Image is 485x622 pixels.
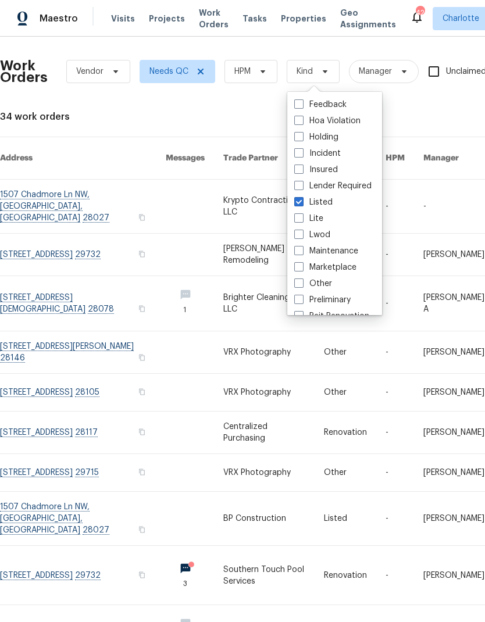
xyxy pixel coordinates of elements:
[294,180,372,192] label: Lender Required
[214,412,314,454] td: Centralized Purchasing
[137,387,147,397] button: Copy Address
[294,245,358,257] label: Maintenance
[376,412,414,454] td: -
[214,137,314,180] th: Trade Partner
[315,374,376,412] td: Other
[294,115,361,127] label: Hoa Violation
[214,331,314,374] td: VRX Photography
[234,66,251,77] span: HPM
[294,278,332,289] label: Other
[243,15,267,23] span: Tasks
[297,66,313,77] span: Kind
[137,524,147,535] button: Copy Address
[214,546,314,605] td: Southern Touch Pool Services
[137,212,147,223] button: Copy Address
[315,454,376,492] td: Other
[376,454,414,492] td: -
[76,66,104,77] span: Vendor
[214,234,314,276] td: [PERSON_NAME] Remodeling
[137,570,147,580] button: Copy Address
[315,492,376,546] td: Listed
[376,546,414,605] td: -
[137,467,147,477] button: Copy Address
[137,303,147,314] button: Copy Address
[315,412,376,454] td: Renovation
[315,546,376,605] td: Renovation
[376,234,414,276] td: -
[294,294,351,306] label: Preliminary
[294,196,333,208] label: Listed
[111,13,135,24] span: Visits
[294,229,330,241] label: Lwod
[443,13,479,24] span: Charlotte
[294,148,341,159] label: Incident
[340,7,396,30] span: Geo Assignments
[359,66,392,77] span: Manager
[214,454,314,492] td: VRX Photography
[294,99,347,110] label: Feedback
[294,213,323,224] label: Lite
[40,13,78,24] span: Maestro
[294,262,356,273] label: Marketplace
[214,276,314,331] td: Brighter Cleaning, LLC
[214,374,314,412] td: VRX Photography
[281,13,326,24] span: Properties
[376,331,414,374] td: -
[137,249,147,259] button: Copy Address
[156,137,214,180] th: Messages
[376,137,414,180] th: HPM
[376,180,414,234] td: -
[294,310,369,322] label: Reit Renovation
[294,164,338,176] label: Insured
[376,374,414,412] td: -
[214,492,314,546] td: BP Construction
[137,352,147,363] button: Copy Address
[137,427,147,437] button: Copy Address
[149,66,188,77] span: Needs QC
[294,131,338,143] label: Holding
[376,492,414,546] td: -
[315,331,376,374] td: Other
[199,7,229,30] span: Work Orders
[149,13,185,24] span: Projects
[214,180,314,234] td: Krypto Contracting LLC
[416,7,424,19] div: 42
[376,276,414,331] td: -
